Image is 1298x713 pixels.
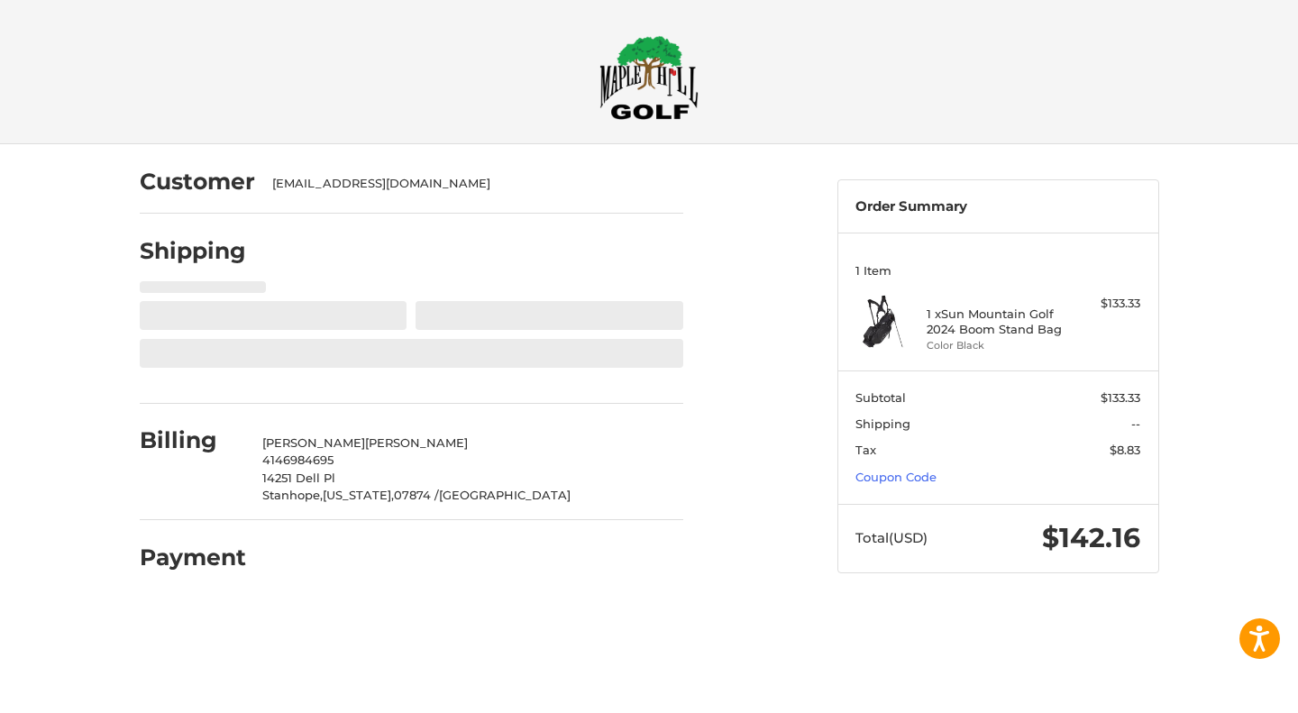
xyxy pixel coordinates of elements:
[394,488,439,502] span: 07874 /
[272,175,665,193] div: [EMAIL_ADDRESS][DOMAIN_NAME]
[262,471,335,485] span: 14251 Dell Pl
[855,263,1140,278] h3: 1 Item
[855,443,876,457] span: Tax
[140,168,255,196] h2: Customer
[140,237,246,265] h2: Shipping
[855,529,928,546] span: Total (USD)
[323,488,394,502] span: [US_STATE],
[439,488,571,502] span: [GEOGRAPHIC_DATA]
[1069,295,1140,313] div: $133.33
[1110,443,1140,457] span: $8.83
[599,35,699,120] img: Maple Hill Golf
[262,452,334,467] span: 4146984695
[855,470,937,484] a: Coupon Code
[1042,521,1140,554] span: $142.16
[365,435,468,450] span: [PERSON_NAME]
[927,306,1065,336] h4: 1 x Sun Mountain Golf 2024 Boom Stand Bag
[1101,390,1140,405] span: $133.33
[855,198,1140,215] h3: Order Summary
[262,435,365,450] span: [PERSON_NAME]
[140,426,245,454] h2: Billing
[262,488,323,502] span: Stanhope,
[855,390,906,405] span: Subtotal
[1149,664,1298,713] iframe: Google Customer Reviews
[140,544,246,571] h2: Payment
[855,416,910,431] span: Shipping
[1131,416,1140,431] span: --
[927,338,1065,353] li: Color Black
